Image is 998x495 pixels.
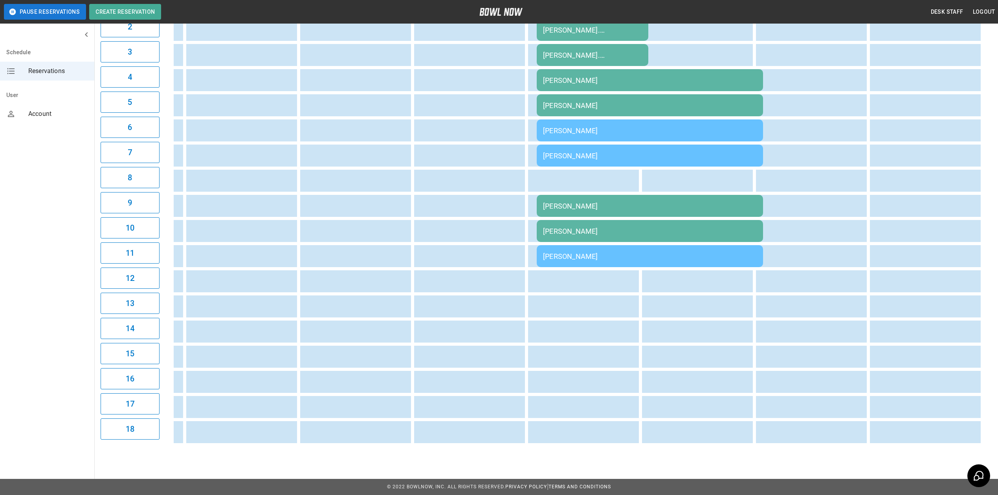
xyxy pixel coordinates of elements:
[128,20,132,33] h6: 2
[101,167,160,188] button: 8
[101,318,160,339] button: 14
[543,26,642,34] div: [PERSON_NAME]. [DEMOGRAPHIC_DATA] group.
[970,5,998,19] button: Logout
[126,398,134,410] h6: 17
[126,423,134,435] h6: 18
[4,4,86,20] button: Pause Reservations
[28,109,88,119] span: Account
[928,5,967,19] button: Desk Staff
[128,71,132,83] h6: 4
[126,272,134,284] h6: 12
[101,368,160,389] button: 16
[101,92,160,113] button: 5
[543,202,757,210] div: [PERSON_NAME]
[101,343,160,364] button: 15
[101,242,160,264] button: 11
[101,418,160,440] button: 18
[387,484,505,489] span: © 2022 BowlNow, Inc. All Rights Reserved.
[126,372,134,385] h6: 16
[101,268,160,289] button: 12
[101,41,160,62] button: 3
[101,293,160,314] button: 13
[543,51,642,59] div: [PERSON_NAME]. [DEMOGRAPHIC_DATA] group.
[128,146,132,159] h6: 7
[101,16,160,37] button: 2
[126,347,134,360] h6: 15
[543,126,757,135] div: [PERSON_NAME]
[101,217,160,238] button: 10
[101,192,160,213] button: 9
[126,222,134,234] h6: 10
[126,247,134,259] h6: 11
[89,4,161,20] button: Create Reservation
[128,121,132,134] h6: 6
[505,484,547,489] a: Privacy Policy
[101,66,160,88] button: 4
[549,484,611,489] a: Terms and Conditions
[126,322,134,335] h6: 14
[128,96,132,108] h6: 5
[543,227,757,235] div: [PERSON_NAME]
[101,117,160,138] button: 6
[128,196,132,209] h6: 9
[543,252,757,260] div: [PERSON_NAME]
[128,46,132,58] h6: 3
[479,8,523,16] img: logo
[28,66,88,76] span: Reservations
[128,171,132,184] h6: 8
[101,142,160,163] button: 7
[543,76,757,84] div: [PERSON_NAME]
[101,393,160,414] button: 17
[126,297,134,310] h6: 13
[543,152,757,160] div: [PERSON_NAME]
[543,101,757,110] div: [PERSON_NAME]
